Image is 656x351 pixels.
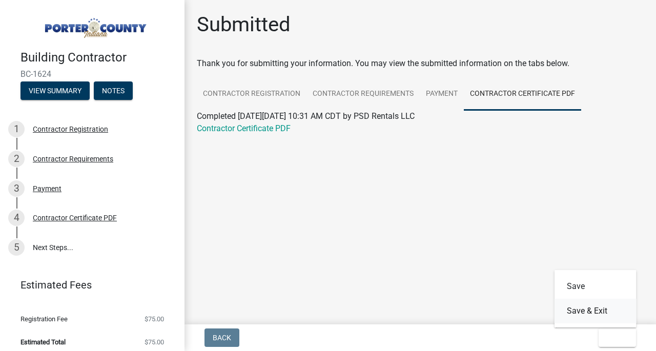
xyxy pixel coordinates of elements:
[8,210,25,226] div: 4
[20,339,66,345] span: Estimated Total
[145,316,164,322] span: $75.00
[8,275,168,295] a: Estimated Fees
[20,50,176,65] h4: Building Contractor
[20,87,90,95] wm-modal-confirm: Summary
[20,11,168,39] img: Porter County, Indiana
[20,69,164,79] span: BC-1624
[8,151,25,167] div: 2
[33,126,108,133] div: Contractor Registration
[197,12,291,37] h1: Submitted
[197,123,291,133] a: Contractor Certificate PDF
[607,334,622,342] span: Exit
[145,339,164,345] span: $75.00
[197,57,644,70] div: Thank you for submitting your information. You may view the submitted information on the tabs below.
[555,270,637,327] div: Exit
[464,78,581,111] a: Contractor Certificate PDF
[20,81,90,100] button: View Summary
[213,334,231,342] span: Back
[33,185,61,192] div: Payment
[94,81,133,100] button: Notes
[8,180,25,197] div: 3
[204,328,239,347] button: Back
[94,87,133,95] wm-modal-confirm: Notes
[420,78,464,111] a: Payment
[555,299,637,323] button: Save & Exit
[20,316,68,322] span: Registration Fee
[555,274,637,299] button: Save
[197,111,415,121] span: Completed [DATE][DATE] 10:31 AM CDT by PSD Rentals LLC
[33,214,117,221] div: Contractor Certificate PDF
[33,155,113,162] div: Contractor Requirements
[306,78,420,111] a: Contractor Requirements
[197,78,306,111] a: Contractor Registration
[599,328,636,347] button: Exit
[8,121,25,137] div: 1
[8,239,25,256] div: 5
